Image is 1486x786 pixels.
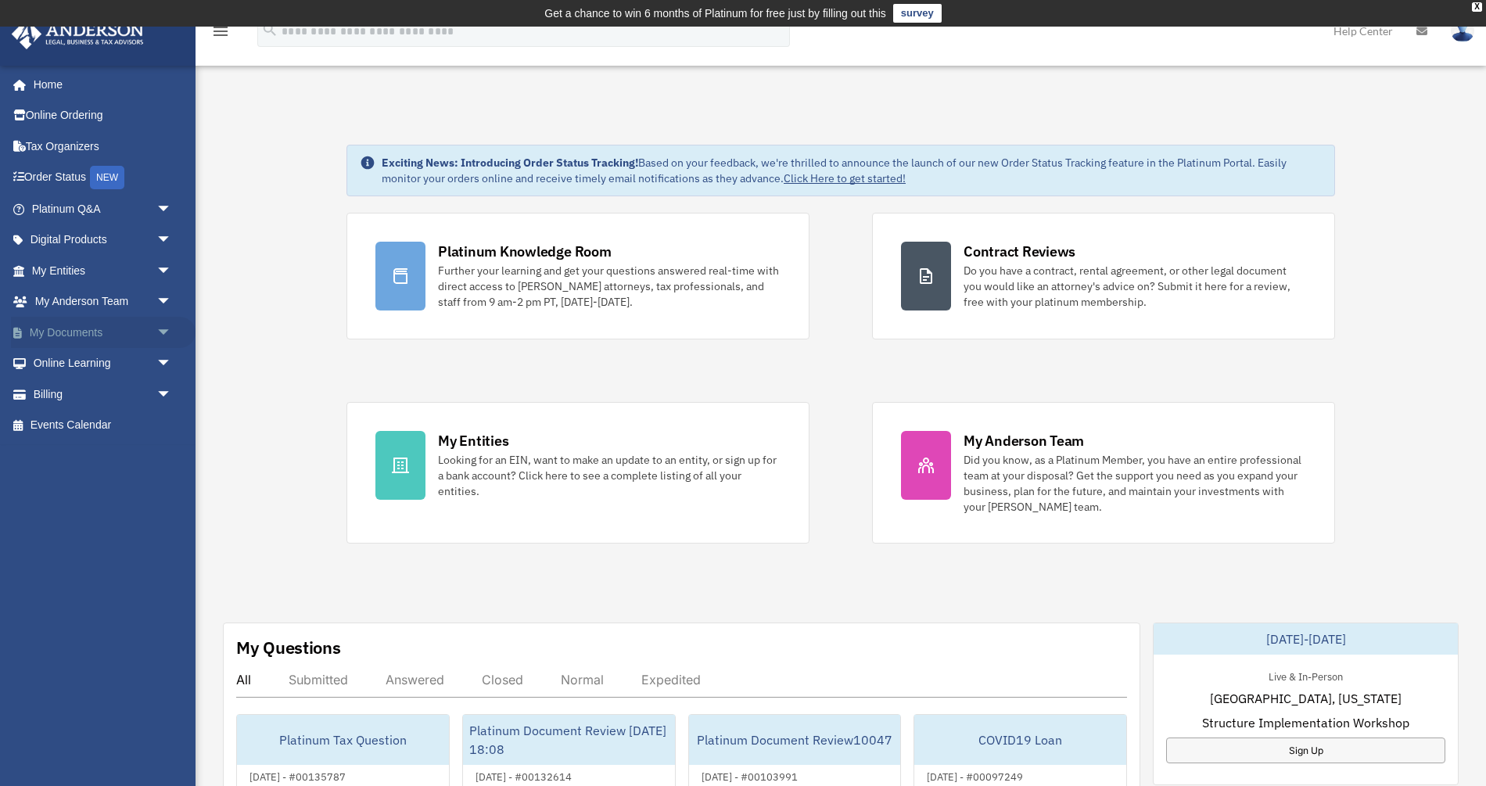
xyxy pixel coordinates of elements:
[1166,738,1445,763] a: Sign Up
[156,193,188,225] span: arrow_drop_down
[289,672,348,687] div: Submitted
[914,715,1126,765] div: COVID19 Loan
[872,213,1335,339] a: Contract Reviews Do you have a contract, rental agreement, or other legal document you would like...
[237,767,358,784] div: [DATE] - #00135787
[346,402,809,544] a: My Entities Looking for an EIN, want to make an update to an entity, or sign up for a bank accoun...
[561,672,604,687] div: Normal
[11,162,196,194] a: Order StatusNEW
[438,452,781,499] div: Looking for an EIN, want to make an update to an entity, or sign up for a bank account? Click her...
[964,242,1075,261] div: Contract Reviews
[1210,689,1402,708] span: [GEOGRAPHIC_DATA], [US_STATE]
[11,348,196,379] a: Online Learningarrow_drop_down
[11,410,196,441] a: Events Calendar
[482,672,523,687] div: Closed
[261,21,278,38] i: search
[11,255,196,286] a: My Entitiesarrow_drop_down
[11,100,196,131] a: Online Ordering
[784,171,906,185] a: Click Here to get started!
[1472,2,1482,12] div: close
[872,402,1335,544] a: My Anderson Team Did you know, as a Platinum Member, you have an entire professional team at your...
[237,715,449,765] div: Platinum Tax Question
[1202,713,1409,732] span: Structure Implementation Workshop
[156,348,188,380] span: arrow_drop_down
[964,431,1084,450] div: My Anderson Team
[1451,20,1474,42] img: User Pic
[90,166,124,189] div: NEW
[11,193,196,224] a: Platinum Q&Aarrow_drop_down
[236,636,341,659] div: My Questions
[689,715,901,765] div: Platinum Document Review10047
[1256,667,1355,684] div: Live & In-Person
[382,155,1322,186] div: Based on your feedback, we're thrilled to announce the launch of our new Order Status Tracking fe...
[11,224,196,256] a: Digital Productsarrow_drop_down
[236,672,251,687] div: All
[463,767,584,784] div: [DATE] - #00132614
[641,672,701,687] div: Expedited
[382,156,638,170] strong: Exciting News: Introducing Order Status Tracking!
[346,213,809,339] a: Platinum Knowledge Room Further your learning and get your questions answered real-time with dire...
[438,263,781,310] div: Further your learning and get your questions answered real-time with direct access to [PERSON_NAM...
[893,4,942,23] a: survey
[914,767,1036,784] div: [DATE] - #00097249
[156,317,188,349] span: arrow_drop_down
[964,263,1306,310] div: Do you have a contract, rental agreement, or other legal document you would like an attorney's ad...
[211,27,230,41] a: menu
[156,224,188,257] span: arrow_drop_down
[211,22,230,41] i: menu
[386,672,444,687] div: Answered
[156,255,188,287] span: arrow_drop_down
[156,379,188,411] span: arrow_drop_down
[7,19,149,49] img: Anderson Advisors Platinum Portal
[11,286,196,318] a: My Anderson Teamarrow_drop_down
[438,242,612,261] div: Platinum Knowledge Room
[964,452,1306,515] div: Did you know, as a Platinum Member, you have an entire professional team at your disposal? Get th...
[11,317,196,348] a: My Documentsarrow_drop_down
[438,431,508,450] div: My Entities
[689,767,810,784] div: [DATE] - #00103991
[156,286,188,318] span: arrow_drop_down
[544,4,886,23] div: Get a chance to win 6 months of Platinum for free just by filling out this
[11,379,196,410] a: Billingarrow_drop_down
[463,715,675,765] div: Platinum Document Review [DATE] 18:08
[11,131,196,162] a: Tax Organizers
[11,69,188,100] a: Home
[1154,623,1458,655] div: [DATE]-[DATE]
